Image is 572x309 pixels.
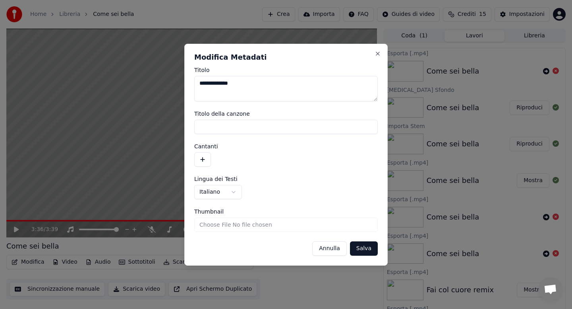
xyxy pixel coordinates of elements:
[350,241,378,256] button: Salva
[194,67,378,73] label: Titolo
[312,241,347,256] button: Annulla
[194,111,378,117] label: Titolo della canzone
[194,54,378,61] h2: Modifica Metadati
[194,209,224,214] span: Thumbnail
[194,176,238,182] span: Lingua dei Testi
[194,144,378,149] label: Cantanti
